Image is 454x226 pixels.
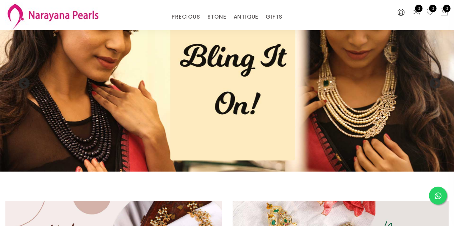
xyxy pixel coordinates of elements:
button: 0 [440,8,449,17]
a: 0 [412,8,421,17]
button: Next [429,78,436,85]
a: 0 [426,8,435,17]
button: Previous [18,78,25,85]
a: PRECIOUS [172,11,200,22]
span: 0 [429,5,436,12]
a: ANTIQUE [233,11,258,22]
a: GIFTS [266,11,282,22]
a: STONE [207,11,226,22]
span: 0 [443,5,450,12]
span: 0 [415,5,422,12]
